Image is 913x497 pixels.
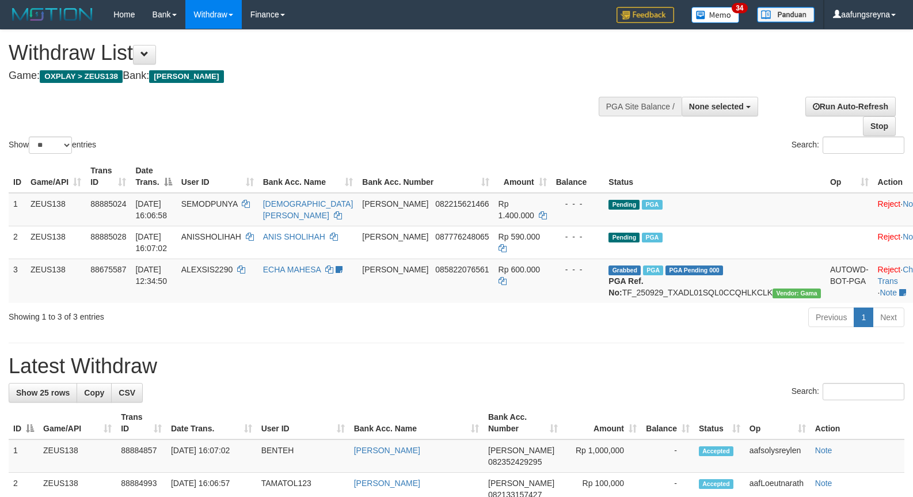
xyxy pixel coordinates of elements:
[9,70,597,82] h4: Game: Bank:
[854,308,873,327] a: 1
[26,259,86,303] td: ZEUS138
[263,199,353,220] a: [DEMOGRAPHIC_DATA][PERSON_NAME]
[792,383,904,400] label: Search:
[499,232,540,241] span: Rp 590.000
[484,407,562,439] th: Bank Acc. Number: activate to sort column ascending
[349,407,484,439] th: Bank Acc. Name: activate to sort column ascending
[878,265,901,274] a: Reject
[9,439,39,473] td: 1
[263,232,325,241] a: ANIS SHOLIHAH
[9,407,39,439] th: ID: activate to sort column descending
[257,407,349,439] th: User ID: activate to sort column ascending
[16,388,70,397] span: Show 25 rows
[694,407,745,439] th: Status: activate to sort column ascending
[604,160,825,193] th: Status
[880,288,897,297] a: Note
[699,446,733,456] span: Accepted
[135,265,167,286] span: [DATE] 12:34:50
[825,160,873,193] th: Op: activate to sort column ascending
[665,265,723,275] span: PGA Pending
[608,276,643,297] b: PGA Ref. No:
[811,407,904,439] th: Action
[732,3,747,13] span: 34
[745,407,811,439] th: Op: activate to sort column ascending
[84,388,104,397] span: Copy
[90,232,126,241] span: 88885028
[643,265,663,275] span: Marked by aafpengsreynich
[556,198,600,210] div: - - -
[608,265,641,275] span: Grabbed
[878,199,901,208] a: Reject
[177,160,258,193] th: User ID: activate to sort column ascending
[488,446,554,455] span: [PERSON_NAME]
[805,97,896,116] a: Run Auto-Refresh
[863,116,896,136] a: Stop
[362,265,428,274] span: [PERSON_NAME]
[551,160,604,193] th: Balance
[488,479,554,488] span: [PERSON_NAME]
[642,233,662,242] span: Marked by aafsolysreylen
[435,232,489,241] span: Copy 087776248065 to clipboard
[357,160,493,193] th: Bank Acc. Number: activate to sort column ascending
[608,233,640,242] span: Pending
[617,7,674,23] img: Feedback.jpg
[181,199,238,208] span: SEMODPUNYA
[435,199,489,208] span: Copy 082215621466 to clipboard
[823,383,904,400] input: Search:
[878,232,901,241] a: Reject
[757,7,815,22] img: panduan.png
[90,265,126,274] span: 88675587
[641,407,694,439] th: Balance: activate to sort column ascending
[599,97,682,116] div: PGA Site Balance /
[9,136,96,154] label: Show entries
[362,199,428,208] span: [PERSON_NAME]
[873,308,904,327] a: Next
[9,6,96,23] img: MOTION_logo.png
[119,388,135,397] span: CSV
[26,160,86,193] th: Game/API: activate to sort column ascending
[116,439,166,473] td: 88884857
[354,446,420,455] a: [PERSON_NAME]
[562,407,641,439] th: Amount: activate to sort column ascending
[135,199,167,220] span: [DATE] 16:06:58
[9,306,372,323] div: Showing 1 to 3 of 3 entries
[116,407,166,439] th: Trans ID: activate to sort column ascending
[354,479,420,488] a: [PERSON_NAME]
[9,160,26,193] th: ID
[494,160,551,193] th: Amount: activate to sort column ascending
[682,97,758,116] button: None selected
[40,70,123,83] span: OXPLAY > ZEUS138
[641,439,694,473] td: -
[86,160,131,193] th: Trans ID: activate to sort column ascending
[39,407,116,439] th: Game/API: activate to sort column ascending
[181,265,233,274] span: ALEXSIS2290
[562,439,641,473] td: Rp 1,000,000
[166,407,257,439] th: Date Trans.: activate to sort column ascending
[181,232,241,241] span: ANISSHOLIHAH
[258,160,358,193] th: Bank Acc. Name: activate to sort column ascending
[29,136,72,154] select: Showentries
[604,259,825,303] td: TF_250929_TXADL01SQL0CCQHLKCLK
[131,160,176,193] th: Date Trans.: activate to sort column descending
[823,136,904,154] input: Search:
[9,226,26,259] td: 2
[9,193,26,226] td: 1
[699,479,733,489] span: Accepted
[689,102,744,111] span: None selected
[362,232,428,241] span: [PERSON_NAME]
[556,231,600,242] div: - - -
[745,439,811,473] td: aafsolysreylen
[642,200,662,210] span: Marked by aafsolysreylen
[9,259,26,303] td: 3
[9,383,77,403] a: Show 25 rows
[39,439,116,473] td: ZEUS138
[556,264,600,275] div: - - -
[77,383,112,403] a: Copy
[815,479,832,488] a: Note
[149,70,223,83] span: [PERSON_NAME]
[499,199,534,220] span: Rp 1.400.000
[808,308,854,327] a: Previous
[9,41,597,65] h1: Withdraw List
[815,446,832,455] a: Note
[135,232,167,253] span: [DATE] 16:07:02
